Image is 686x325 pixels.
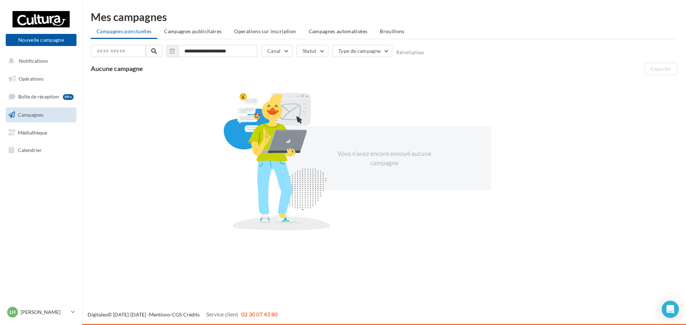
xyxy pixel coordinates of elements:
a: Calendrier [4,143,78,158]
span: Service client [206,311,238,318]
span: Brouillons [380,28,404,34]
button: Exporter [645,63,677,75]
button: Nouvelle campagne [6,34,76,46]
span: Operations sur inscription [234,28,296,34]
a: Boîte de réception99+ [4,89,78,104]
a: CGS [172,311,182,318]
span: Calendrier [18,147,42,153]
span: Notifications [19,58,48,64]
button: Réinitialiser [396,50,425,55]
button: Canal [261,45,293,57]
span: 02 30 07 43 80 [241,311,278,318]
button: Statut [297,45,328,57]
a: Mentions [149,311,170,318]
div: Vous n'avez encore envoyé aucune campagne [323,149,446,167]
span: Médiathèque [18,129,47,135]
span: LH [9,309,16,316]
a: Campagnes [4,107,78,122]
span: Campagnes publicitaires [164,28,222,34]
span: © [DATE]-[DATE] - - - [88,311,278,318]
span: Boîte de réception [18,93,59,100]
div: Mes campagnes [91,11,677,22]
span: Aucune campagne [91,65,143,72]
button: Type de campagne [332,45,393,57]
div: Open Intercom Messenger [662,301,679,318]
a: Médiathèque [4,125,78,140]
p: [PERSON_NAME] [21,309,68,316]
span: Opérations [19,76,44,82]
a: LH [PERSON_NAME] [6,305,76,319]
div: 99+ [63,94,74,100]
button: Notifications [4,54,75,68]
a: Digitaleo [88,311,108,318]
span: Campagnes [18,112,44,118]
a: Opérations [4,71,78,86]
span: Campagnes automatisées [309,28,368,34]
a: Crédits [183,311,200,318]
